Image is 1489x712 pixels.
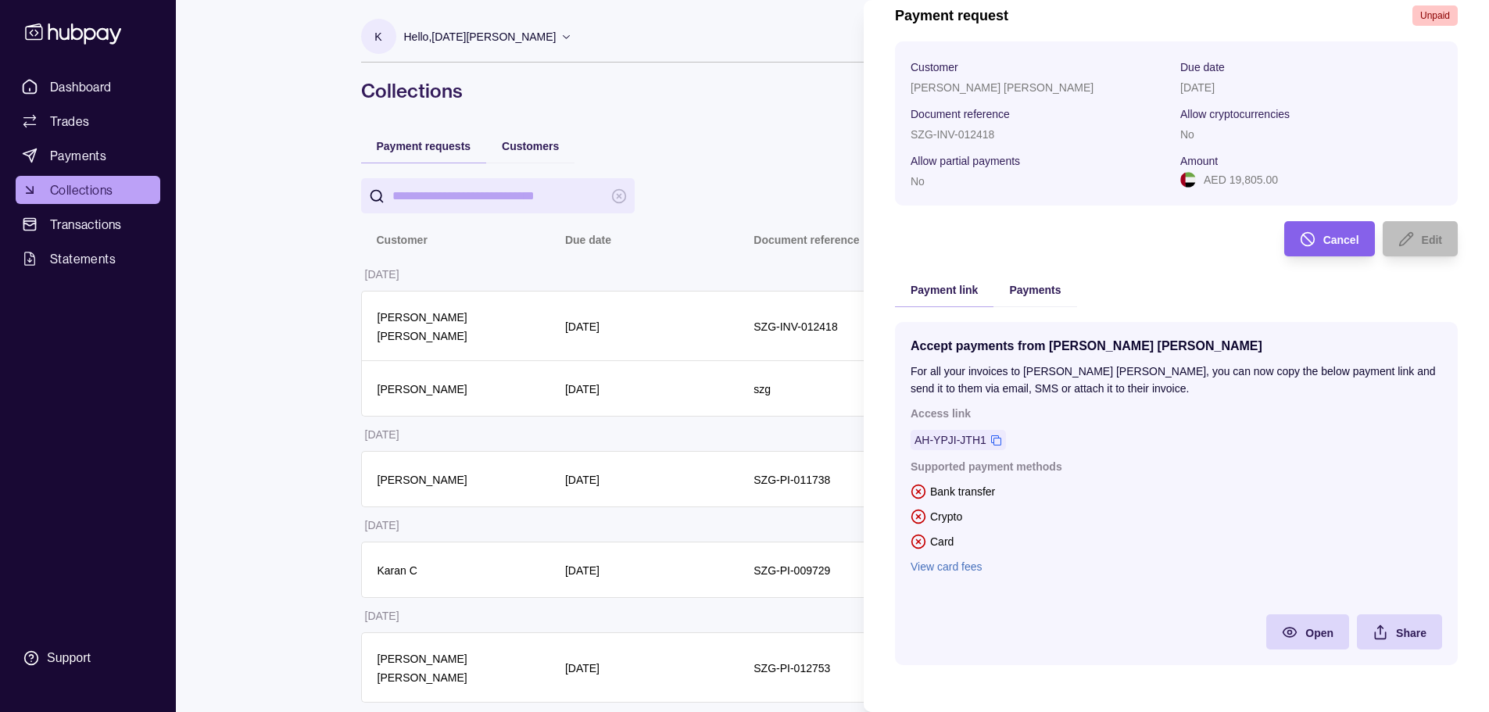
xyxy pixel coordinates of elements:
[911,284,978,296] span: Payment link
[930,508,962,525] p: Crypto
[911,155,1020,167] p: Allow partial payments
[1383,221,1458,256] button: Edit
[930,533,954,550] p: Card
[1323,234,1359,246] span: Cancel
[895,7,1008,24] h1: Payment request
[1284,221,1375,256] button: Cancel
[911,128,994,141] p: SZG-INV-012418
[911,175,925,188] p: No
[1180,155,1218,167] p: Amount
[1204,171,1278,188] p: AED 19,805.00
[1396,627,1426,639] span: Share
[1266,614,1349,649] a: Open
[1009,284,1061,296] span: Payments
[1357,614,1442,649] button: Share
[911,458,1442,475] p: Supported payment methods
[911,558,1442,575] a: View card fees
[1180,172,1196,188] img: ae
[911,338,1442,355] p: Accept payments from [PERSON_NAME] [PERSON_NAME]
[1180,128,1194,141] p: No
[1180,61,1225,73] p: Due date
[1180,81,1215,94] p: [DATE]
[911,405,1442,422] p: Access link
[911,81,1093,94] p: [PERSON_NAME] [PERSON_NAME]
[911,61,958,73] p: Customer
[911,108,1010,120] p: Document reference
[930,483,995,500] p: Bank transfer
[915,431,986,449] a: AH-YPJI-JTH1
[1180,108,1290,120] p: Allow cryptocurrencies
[1305,627,1333,639] span: Open
[1420,10,1450,21] span: Unpaid
[1422,234,1442,246] span: Edit
[911,363,1442,397] p: For all your invoices to [PERSON_NAME] [PERSON_NAME], you can now copy the below payment link and...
